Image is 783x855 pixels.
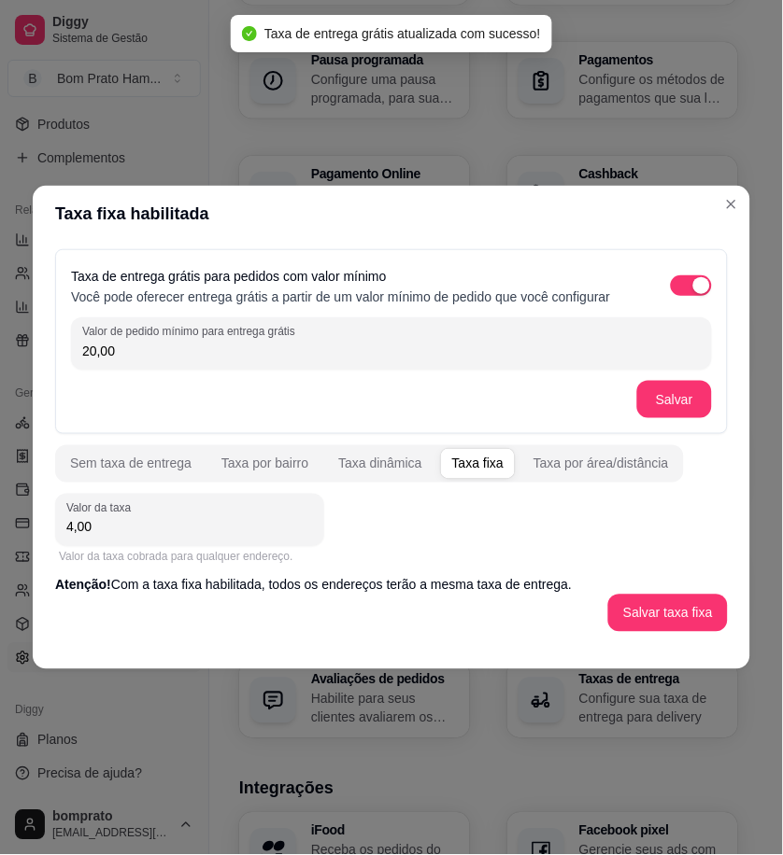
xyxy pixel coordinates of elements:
[452,455,504,473] div: Taxa fixa
[55,578,111,593] span: Atenção!
[637,381,712,418] button: Salvar
[55,576,728,595] p: Com a taxa fixa habilitada, todos os endereços terão a mesma taxa de entrega.
[264,26,541,41] span: Taxa de entrega grátis atualizada com sucesso!
[82,324,302,340] label: Valor de pedido mínimo para entrega grátis
[242,26,257,41] span: check-circle
[82,342,701,360] input: Valor de pedido mínimo para entrega grátis
[338,455,422,473] div: Taxa dinâmica
[608,595,728,632] button: Salvar taxa fixa
[66,518,313,537] input: Valor da taxa
[59,550,320,565] div: Valor da taxa cobrada para qualquer endereço.
[70,455,192,473] div: Sem taxa de entrega
[71,269,387,284] label: Taxa de entrega grátis para pedidos com valor mínimo
[534,455,669,473] div: Taxa por área/distância
[71,287,610,306] p: Você pode oferecer entrega grátis a partir de um valor mínimo de pedido que você configurar
[66,500,137,516] label: Valor da taxa
[221,455,308,473] div: Taxa por bairro
[33,186,750,242] header: Taxa fixa habilitada
[717,189,747,219] button: Close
